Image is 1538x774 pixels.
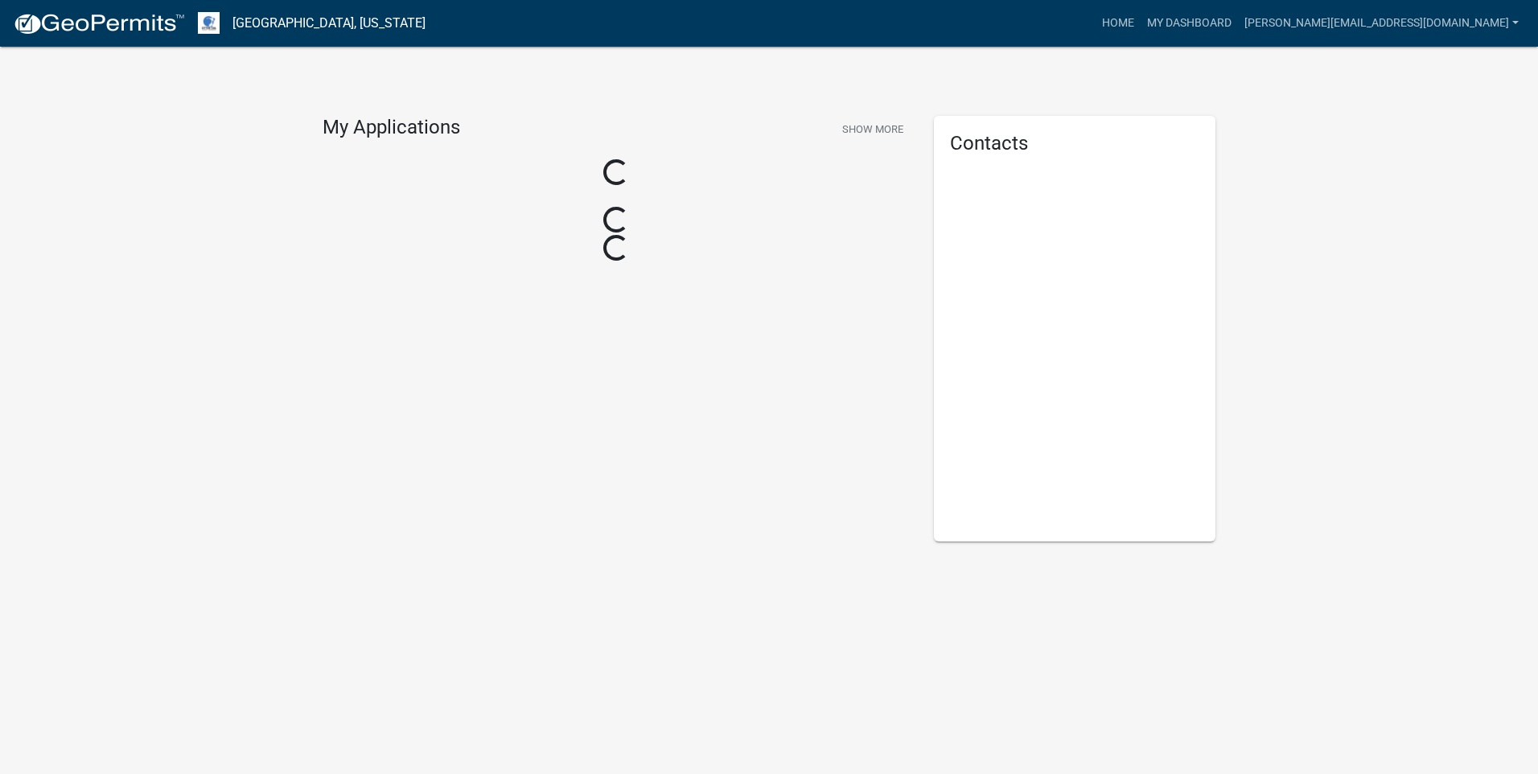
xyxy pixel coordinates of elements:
[323,116,460,140] h4: My Applications
[1238,8,1525,39] a: [PERSON_NAME][EMAIL_ADDRESS][DOMAIN_NAME]
[836,116,910,142] button: Show More
[950,132,1199,155] h5: Contacts
[1096,8,1141,39] a: Home
[1141,8,1238,39] a: My Dashboard
[198,12,220,34] img: Otter Tail County, Minnesota
[232,10,426,37] a: [GEOGRAPHIC_DATA], [US_STATE]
